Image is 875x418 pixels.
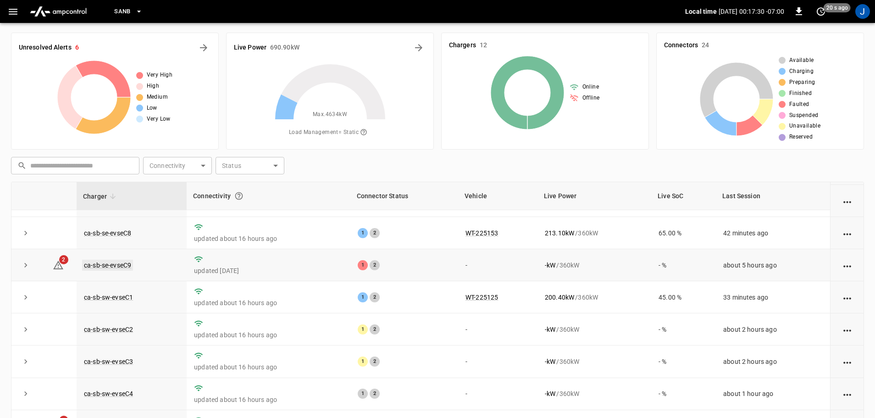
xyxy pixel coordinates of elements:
div: action cell options [842,357,853,366]
a: WT-225125 [465,294,498,301]
button: expand row [19,258,33,272]
td: - % [651,313,716,346]
div: 1 [358,324,368,334]
div: profile-icon [855,4,870,19]
td: - [458,346,537,378]
div: / 360 kW [545,293,644,302]
a: WT-225153 [465,229,498,237]
span: Available [789,56,814,65]
div: action cell options [842,261,853,270]
div: 1 [358,357,368,367]
span: SanB [114,6,131,17]
td: 42 minutes ago [716,217,830,249]
td: about 5 hours ago [716,249,830,281]
span: Very High [147,71,173,80]
span: Faulted [789,100,809,109]
span: Suspended [789,111,819,120]
p: updated about 16 hours ago [194,362,343,372]
div: action cell options [842,389,853,398]
span: Medium [147,93,168,102]
span: Offline [582,94,600,103]
div: Connectivity [193,188,344,204]
td: - [458,249,537,281]
p: - kW [545,389,555,398]
td: 65.00 % [651,217,716,249]
p: updated about 16 hours ago [194,298,343,307]
div: 1 [358,389,368,399]
button: expand row [19,387,33,401]
p: [DATE] 00:17:30 -07:00 [719,7,784,16]
span: 20 s ago [824,3,851,12]
td: - % [651,378,716,410]
a: ca-sb-sw-evseC4 [84,390,133,397]
button: expand row [19,226,33,240]
span: Finished [789,89,812,98]
span: Preparing [789,78,815,87]
td: about 2 hours ago [716,346,830,378]
button: Connection between the charger and our software. [231,188,247,204]
th: Live Power [537,182,651,210]
div: / 360 kW [545,261,644,270]
div: / 360 kW [545,357,644,366]
th: Connector Status [350,182,458,210]
div: 2 [370,292,380,302]
h6: 24 [702,40,709,50]
span: 2 [59,255,68,264]
td: - [458,313,537,346]
div: action cell options [842,196,853,206]
div: 2 [370,324,380,334]
a: ca-sb-se-evseC8 [84,229,131,237]
a: ca-sb-sw-evseC1 [84,294,133,301]
td: 33 minutes ago [716,281,830,313]
div: 2 [370,389,380,399]
button: set refresh interval [814,4,828,19]
p: 213.10 kW [545,229,574,238]
span: Charging [789,67,814,76]
button: SanB [111,3,146,21]
button: The system is using AmpEdge-configured limits for static load managment. Depending on your config... [356,125,371,140]
th: Vehicle [458,182,537,210]
a: ca-sb-sw-evseC2 [84,326,133,333]
button: All Alerts [196,40,211,55]
span: Unavailable [789,122,820,131]
a: ca-sb-se-evseC9 [82,260,133,271]
span: Low [147,104,157,113]
div: 1 [358,260,368,270]
h6: 6 [75,43,79,53]
div: 2 [370,228,380,238]
td: about 1 hour ago [716,378,830,410]
h6: Connectors [664,40,698,50]
div: / 360 kW [545,325,644,334]
h6: 690.90 kW [270,43,299,53]
td: 45.00 % [651,281,716,313]
button: expand row [19,290,33,304]
h6: 12 [480,40,487,50]
td: - % [651,346,716,378]
th: Live SoC [651,182,716,210]
div: / 360 kW [545,229,644,238]
h6: Chargers [449,40,476,50]
div: 2 [370,357,380,367]
div: action cell options [842,293,853,302]
p: updated [DATE] [194,266,343,275]
div: 1 [358,292,368,302]
td: - [458,378,537,410]
p: 200.40 kW [545,293,574,302]
p: - kW [545,261,555,270]
span: Very Low [147,115,171,124]
h6: Live Power [234,43,266,53]
td: - % [651,249,716,281]
a: ca-sb-sw-evseC3 [84,358,133,365]
span: Max. 4634 kW [313,110,347,119]
p: updated about 16 hours ago [194,330,343,340]
p: - kW [545,357,555,366]
button: expand row [19,323,33,336]
td: about 2 hours ago [716,313,830,346]
p: updated about 16 hours ago [194,234,343,243]
div: / 360 kW [545,389,644,398]
span: Reserved [789,133,813,142]
div: 1 [358,228,368,238]
span: Charger [83,191,119,202]
div: action cell options [842,229,853,238]
span: Online [582,83,599,92]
